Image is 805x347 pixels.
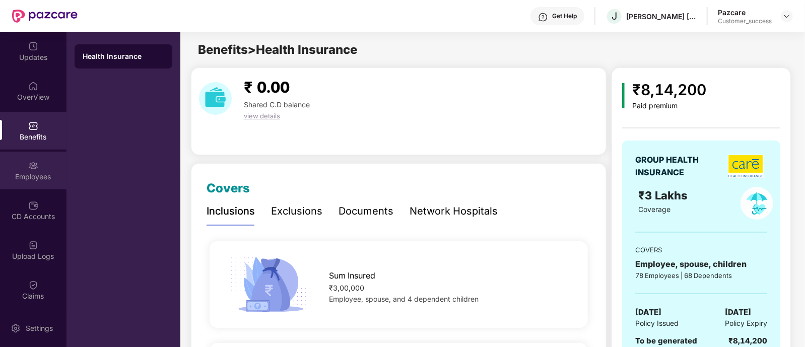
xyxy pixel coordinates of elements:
[741,187,773,220] img: policyIcon
[728,155,764,178] img: insurerLogo
[207,203,255,219] div: Inclusions
[635,306,661,318] span: [DATE]
[28,81,38,91] img: svg+xml;base64,PHN2ZyBpZD0iSG9tZSIgeG1sbnM9Imh0dHA6Ly93d3cudzMub3JnLzIwMDAvc3ZnIiB3aWR0aD0iMjAiIG...
[612,10,617,22] span: J
[28,161,38,171] img: svg+xml;base64,PHN2ZyBpZD0iRW1wbG95ZWVzIiB4bWxucz0iaHR0cDovL3d3dy53My5vcmcvMjAwMC9zdmciIHdpZHRoPS...
[728,335,767,347] div: ₹8,14,200
[271,203,322,219] div: Exclusions
[244,100,310,109] span: Shared C.D balance
[198,42,357,57] span: Benefits > Health Insurance
[718,8,772,17] div: Pazcare
[329,295,479,303] span: Employee, spouse, and 4 dependent children
[23,323,56,333] div: Settings
[244,112,280,120] span: view details
[227,254,315,315] img: icon
[28,121,38,131] img: svg+xml;base64,PHN2ZyBpZD0iQmVuZWZpdHMiIHhtbG5zPSJodHRwOi8vd3d3LnczLm9yZy8yMDAwL3N2ZyIgd2lkdGg9Ij...
[329,283,571,294] div: ₹3,00,000
[12,10,78,23] img: New Pazcare Logo
[552,12,577,20] div: Get Help
[725,318,767,329] span: Policy Expiry
[329,269,376,282] span: Sum Insured
[538,12,548,22] img: svg+xml;base64,PHN2ZyBpZD0iSGVscC0zMngzMiIgeG1sbnM9Imh0dHA6Ly93d3cudzMub3JnLzIwMDAvc3ZnIiB3aWR0aD...
[626,12,697,21] div: [PERSON_NAME] [PERSON_NAME]
[718,17,772,25] div: Customer_success
[28,240,38,250] img: svg+xml;base64,PHN2ZyBpZD0iVXBsb2FkX0xvZ3MiIGRhdGEtbmFtZT0iVXBsb2FkIExvZ3MiIHhtbG5zPSJodHRwOi8vd3...
[725,306,751,318] span: [DATE]
[28,280,38,290] img: svg+xml;base64,PHN2ZyBpZD0iQ2xhaW0iIHhtbG5zPSJodHRwOi8vd3d3LnczLm9yZy8yMDAwL3N2ZyIgd2lkdGg9IjIwIi...
[28,41,38,51] img: svg+xml;base64,PHN2ZyBpZD0iVXBkYXRlZCIgeG1sbnM9Imh0dHA6Ly93d3cudzMub3JnLzIwMDAvc3ZnIiB3aWR0aD0iMj...
[83,51,164,61] div: Health Insurance
[783,12,791,20] img: svg+xml;base64,PHN2ZyBpZD0iRHJvcGRvd24tMzJ4MzIiIHhtbG5zPSJodHRwOi8vd3d3LnczLm9yZy8yMDAwL3N2ZyIgd2...
[635,258,767,270] div: Employee, spouse, children
[635,270,767,281] div: 78 Employees | 68 Dependents
[633,78,707,102] div: ₹8,14,200
[207,181,250,195] span: Covers
[638,205,670,214] span: Coverage
[244,78,290,96] span: ₹ 0.00
[622,83,625,108] img: icon
[635,245,767,255] div: COVERS
[635,318,679,329] span: Policy Issued
[633,102,707,110] div: Paid premium
[199,82,232,115] img: download
[635,154,723,179] div: GROUP HEALTH INSURANCE
[11,323,21,333] img: svg+xml;base64,PHN2ZyBpZD0iU2V0dGluZy0yMHgyMCIgeG1sbnM9Imh0dHA6Ly93d3cudzMub3JnLzIwMDAvc3ZnIiB3aW...
[410,203,498,219] div: Network Hospitals
[28,200,38,211] img: svg+xml;base64,PHN2ZyBpZD0iQ0RfQWNjb3VudHMiIGRhdGEtbmFtZT0iQ0QgQWNjb3VudHMiIHhtbG5zPSJodHRwOi8vd3...
[638,189,691,202] span: ₹3 Lakhs
[635,336,697,345] span: To be generated
[339,203,393,219] div: Documents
